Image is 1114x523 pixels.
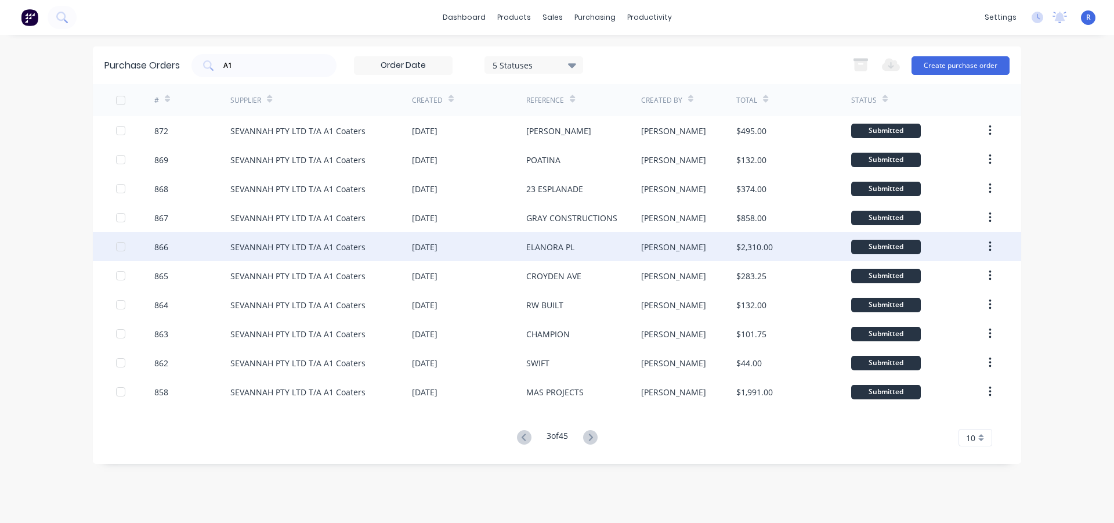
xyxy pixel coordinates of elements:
div: products [491,9,537,26]
div: Submitted [851,356,921,370]
div: SEVANNAH PTY LTD T/A A1 Coaters [230,183,366,195]
div: Submitted [851,153,921,167]
div: 865 [154,270,168,282]
div: SEVANNAH PTY LTD T/A A1 Coaters [230,270,366,282]
div: $858.00 [736,212,766,224]
div: 5 Statuses [493,59,576,71]
div: SEVANNAH PTY LTD T/A A1 Coaters [230,154,366,166]
div: [DATE] [412,154,437,166]
div: SEVANNAH PTY LTD T/A A1 Coaters [230,212,366,224]
div: [PERSON_NAME] [641,270,706,282]
div: [PERSON_NAME] [526,125,591,137]
div: Status [851,95,877,106]
div: SWIFT [526,357,549,369]
div: purchasing [569,9,621,26]
div: $283.25 [736,270,766,282]
div: SEVANNAH PTY LTD T/A A1 Coaters [230,386,366,398]
div: [DATE] [412,212,437,224]
div: Submitted [851,327,921,341]
div: $101.75 [736,328,766,340]
div: Purchase Orders [104,59,180,73]
div: SEVANNAH PTY LTD T/A A1 Coaters [230,241,366,253]
div: Submitted [851,385,921,399]
div: [DATE] [412,328,437,340]
div: 872 [154,125,168,137]
div: [DATE] [412,241,437,253]
div: sales [537,9,569,26]
span: R [1086,12,1091,23]
div: SEVANNAH PTY LTD T/A A1 Coaters [230,299,366,311]
div: Created By [641,95,682,106]
div: $2,310.00 [736,241,773,253]
div: [PERSON_NAME] [641,386,706,398]
div: SEVANNAH PTY LTD T/A A1 Coaters [230,125,366,137]
div: Submitted [851,240,921,254]
div: 3 of 45 [547,430,568,446]
div: $374.00 [736,183,766,195]
div: $132.00 [736,299,766,311]
div: 866 [154,241,168,253]
div: Total [736,95,757,106]
div: [PERSON_NAME] [641,241,706,253]
div: Submitted [851,211,921,225]
div: 863 [154,328,168,340]
div: MAS PROJECTS [526,386,584,398]
div: $1,991.00 [736,386,773,398]
div: $132.00 [736,154,766,166]
div: 862 [154,357,168,369]
div: POATINA [526,154,560,166]
div: productivity [621,9,678,26]
div: Reference [526,95,564,106]
div: [PERSON_NAME] [641,357,706,369]
div: 867 [154,212,168,224]
div: ELANORA PL [526,241,574,253]
div: [DATE] [412,183,437,195]
div: [DATE] [412,270,437,282]
div: Submitted [851,182,921,196]
div: # [154,95,159,106]
div: Submitted [851,124,921,138]
div: SEVANNAH PTY LTD T/A A1 Coaters [230,357,366,369]
div: [DATE] [412,357,437,369]
div: Submitted [851,298,921,312]
div: RW BUILT [526,299,563,311]
div: [DATE] [412,299,437,311]
div: 858 [154,386,168,398]
span: 10 [966,432,975,444]
div: Supplier [230,95,261,106]
div: [PERSON_NAME] [641,212,706,224]
div: Submitted [851,269,921,283]
div: [PERSON_NAME] [641,299,706,311]
div: [DATE] [412,386,437,398]
div: 869 [154,154,168,166]
div: GRAY CONSTRUCTIONS [526,212,617,224]
div: [PERSON_NAME] [641,328,706,340]
div: CHAMPION [526,328,570,340]
div: [PERSON_NAME] [641,183,706,195]
div: [DATE] [412,125,437,137]
div: CROYDEN AVE [526,270,581,282]
button: Create purchase order [912,56,1010,75]
div: 23 ESPLANADE [526,183,583,195]
div: $44.00 [736,357,762,369]
a: dashboard [437,9,491,26]
div: $495.00 [736,125,766,137]
input: Search purchase orders... [222,60,319,71]
div: [PERSON_NAME] [641,154,706,166]
div: [PERSON_NAME] [641,125,706,137]
img: Factory [21,9,38,26]
div: Created [412,95,443,106]
input: Order Date [355,57,452,74]
div: SEVANNAH PTY LTD T/A A1 Coaters [230,328,366,340]
div: 868 [154,183,168,195]
div: 864 [154,299,168,311]
div: settings [979,9,1022,26]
